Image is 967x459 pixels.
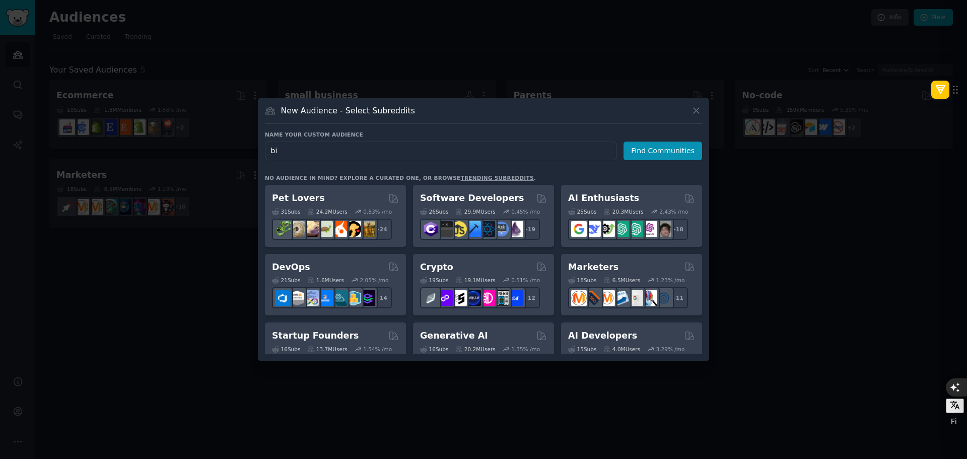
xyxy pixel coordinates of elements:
[281,105,415,116] h3: New Audience - Select Subreddits
[628,290,643,306] img: googleads
[508,221,523,237] img: elixir
[603,277,640,284] div: 6.5M Users
[628,221,643,237] img: chatgpt_prompts_
[275,221,291,237] img: herpetology
[420,346,448,353] div: 16 Sub s
[275,290,291,306] img: azuredevops
[465,290,481,306] img: web3
[451,221,467,237] img: learnjavascript
[603,208,643,215] div: 20.3M Users
[568,346,596,353] div: 15 Sub s
[642,290,657,306] img: MarketingResearch
[423,221,439,237] img: csharp
[371,219,392,240] div: + 24
[420,277,448,284] div: 19 Sub s
[455,277,495,284] div: 19.1M Users
[307,346,347,353] div: 13.7M Users
[331,221,347,237] img: cockatiel
[624,142,702,160] button: Find Communities
[465,221,481,237] img: iOSProgramming
[265,142,616,160] input: Pick a short name, like "Digital Marketers" or "Movie-Goers"
[613,221,629,237] img: chatgpt_promptDesign
[307,208,347,215] div: 24.2M Users
[423,290,439,306] img: ethfinance
[346,221,361,237] img: PetAdvice
[571,290,587,306] img: content_marketing
[360,277,389,284] div: 2.05 % /mo
[568,192,639,205] h2: AI Enthusiasts
[508,290,523,306] img: defi_
[571,221,587,237] img: GoogleGeminiAI
[420,261,453,274] h2: Crypto
[455,346,495,353] div: 20.2M Users
[420,192,524,205] h2: Software Developers
[272,277,300,284] div: 21 Sub s
[568,277,596,284] div: 18 Sub s
[460,175,533,181] a: trending subreddits
[265,174,536,181] div: No audience in mind? Explore a curated one, or browse .
[307,277,344,284] div: 1.6M Users
[585,221,601,237] img: DeepSeek
[420,330,488,342] h2: Generative AI
[667,219,688,240] div: + 18
[360,290,375,306] img: PlatformEngineers
[656,290,671,306] img: OnlineMarketing
[479,290,495,306] img: defiblockchain
[642,221,657,237] img: OpenAIDev
[599,221,615,237] img: AItoolsCatalog
[437,221,453,237] img: software
[272,192,325,205] h2: Pet Lovers
[451,290,467,306] img: ethstaker
[272,330,359,342] h2: Startup Founders
[494,221,509,237] img: AskComputerScience
[613,290,629,306] img: Emailmarketing
[346,290,361,306] img: aws_cdk
[659,208,688,215] div: 2.43 % /mo
[656,221,671,237] img: ArtificalIntelligence
[519,219,540,240] div: + 19
[371,287,392,308] div: + 14
[363,346,392,353] div: 1.54 % /mo
[420,208,448,215] div: 26 Sub s
[667,287,688,308] div: + 11
[317,290,333,306] img: DevOpsLinks
[511,277,540,284] div: 0.51 % /mo
[599,290,615,306] img: AskMarketing
[272,261,310,274] h2: DevOps
[289,221,305,237] img: ballpython
[479,221,495,237] img: reactnative
[317,221,333,237] img: turtle
[303,221,319,237] img: leopardgeckos
[656,277,685,284] div: 1.23 % /mo
[437,290,453,306] img: 0xPolygon
[511,208,540,215] div: 0.45 % /mo
[656,346,685,353] div: 3.29 % /mo
[494,290,509,306] img: CryptoNews
[363,208,392,215] div: 0.83 % /mo
[265,131,702,138] h3: Name your custom audience
[568,208,596,215] div: 25 Sub s
[519,287,540,308] div: + 12
[585,290,601,306] img: bigseo
[568,261,618,274] h2: Marketers
[289,290,305,306] img: AWS_Certified_Experts
[360,221,375,237] img: dogbreed
[331,290,347,306] img: platformengineering
[272,346,300,353] div: 16 Sub s
[603,346,640,353] div: 4.0M Users
[568,330,637,342] h2: AI Developers
[272,208,300,215] div: 31 Sub s
[511,346,540,353] div: 1.35 % /mo
[303,290,319,306] img: Docker_DevOps
[455,208,495,215] div: 29.9M Users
